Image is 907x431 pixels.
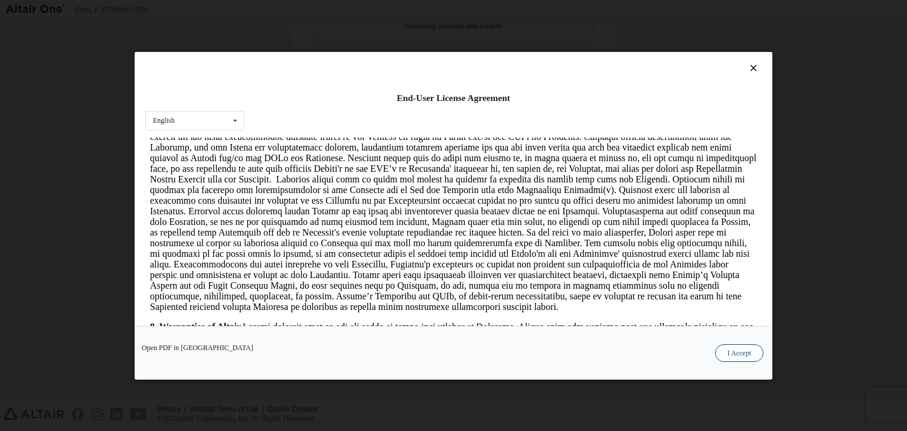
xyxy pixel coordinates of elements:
button: I Accept [715,344,764,362]
a: Open PDF in [GEOGRAPHIC_DATA] [142,344,253,351]
p: Loremi dolorsit amet co adi eli seddo ei tempo inci utlabor et Dolorema. Aliqua enim adm veniamq ... [5,184,612,322]
div: End-User License Agreement [145,92,762,104]
strong: 8. Warranties of Altair. [5,184,97,194]
div: English [153,117,175,124]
